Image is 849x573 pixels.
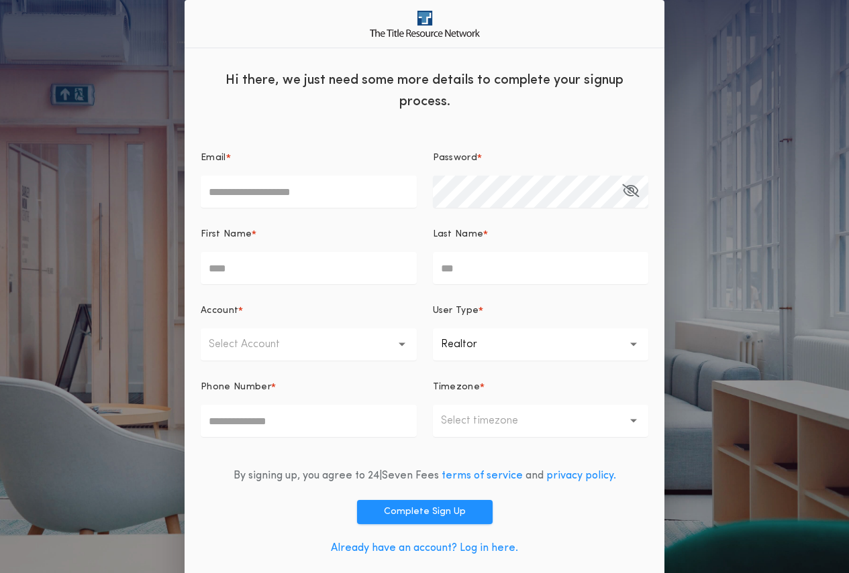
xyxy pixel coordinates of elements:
[546,470,616,481] a: privacy policy.
[331,543,518,554] a: Already have an account? Log in here.
[185,59,664,119] div: Hi there, we just need some more details to complete your signup process.
[201,228,252,241] p: First Name
[433,252,649,284] input: Last Name*
[433,381,481,394] p: Timezone
[370,11,480,37] img: logo
[622,176,639,208] button: Password*
[209,336,301,353] p: Select Account
[201,381,271,394] p: Phone Number
[441,413,540,429] p: Select timezone
[433,228,484,241] p: Last Name
[201,405,417,437] input: Phone Number*
[201,176,417,208] input: Email*
[433,405,649,437] button: Select timezone
[441,336,499,353] p: Realtor
[201,328,417,361] button: Select Account
[433,304,479,318] p: User Type
[442,470,523,481] a: terms of service
[234,468,616,484] div: By signing up, you agree to 24|Seven Fees and
[201,304,238,318] p: Account
[201,252,417,284] input: First Name*
[357,500,493,524] button: Complete Sign Up
[433,176,649,208] input: Password*
[433,328,649,361] button: Realtor
[201,151,226,165] p: Email
[433,151,478,165] p: Password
